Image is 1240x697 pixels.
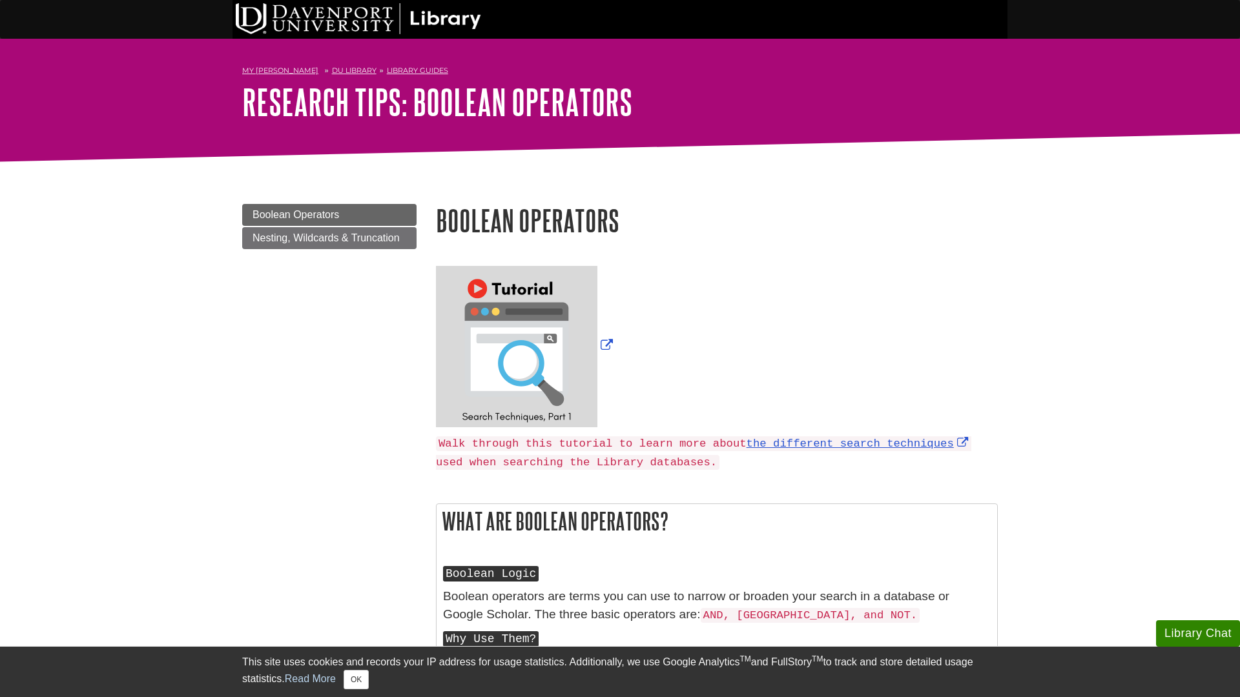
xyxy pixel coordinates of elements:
code: Walk through this tutorial to learn more about used when searching the Library databases. [436,436,971,470]
a: Research Tips: Boolean Operators [242,82,632,122]
div: This site uses cookies and records your IP address for usage statistics. Additionally, we use Goo... [242,654,998,689]
sup: TM [739,654,750,663]
nav: breadcrumb [242,62,998,83]
div: Guide Page Menu [242,204,417,249]
a: Boolean Operators [242,204,417,226]
a: Link opens in new window [436,339,616,352]
a: Link opens in new window [747,438,971,450]
button: Library Chat [1156,620,1240,647]
p: Boolean operators are terms you can use to narrow or broaden your search in a database or Google ... [443,587,991,625]
kbd: Boolean Logic [443,566,539,581]
a: Nesting, Wildcards & Truncation [242,227,417,249]
a: My [PERSON_NAME] [242,65,318,76]
span: Nesting, Wildcards & Truncation [253,232,400,243]
a: Read More [285,673,336,684]
a: Library Guides [387,66,448,75]
span: Boolean Operators [253,209,339,220]
a: DU Library [332,66,377,75]
sup: TM [812,654,823,663]
img: tutorial search techniques [436,266,597,427]
h1: Boolean Operators [436,204,998,237]
button: Close [344,670,369,689]
img: DU Library [236,3,481,34]
code: AND, [GEOGRAPHIC_DATA], and NOT. [701,608,920,623]
kbd: Why Use Them? [443,631,539,647]
h2: What are Boolean Operators? [437,504,997,538]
